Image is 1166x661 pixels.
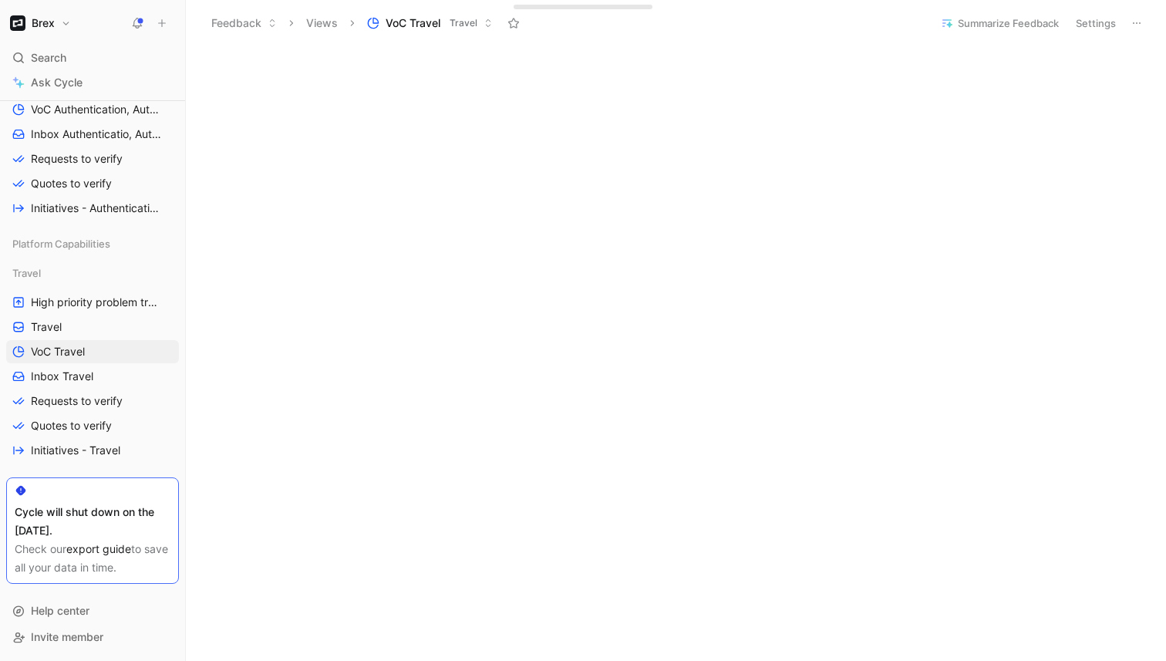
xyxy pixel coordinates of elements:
[31,369,93,384] span: Inbox Travel
[31,319,62,335] span: Travel
[31,418,112,433] span: Quotes to verify
[31,604,89,617] span: Help center
[32,16,55,30] h1: Brex
[6,291,179,314] a: High priority problem tracker
[6,232,179,260] div: Platform Capabilities
[6,599,179,622] div: Help center
[6,340,179,363] a: VoC Travel
[934,12,1066,34] button: Summarize Feedback
[6,414,179,437] a: Quotes to verify
[12,265,41,281] span: Travel
[15,540,170,577] div: Check our to save all your data in time.
[66,542,131,555] a: export guide
[31,393,123,409] span: Requests to verify
[6,98,179,121] a: VoC Authentication, Authorization & Auditing
[6,172,179,195] a: Quotes to verify
[31,295,159,310] span: High priority problem tracker
[6,71,179,94] a: Ask Cycle
[31,49,66,67] span: Search
[31,630,103,643] span: Invite member
[31,201,164,216] span: Initiatives - Authenticatio, Authorization & Auditing
[31,176,112,191] span: Quotes to verify
[6,69,179,220] div: Authentication, Authorization & AuditingVoC Authentication, Authorization & AuditingInbox Authent...
[360,12,500,35] button: VoC TravelTravel
[6,439,179,462] a: Initiatives - Travel
[6,365,179,388] a: Inbox Travel
[31,344,85,359] span: VoC Travel
[31,126,163,142] span: Inbox Authenticatio, Authorization & Auditing
[6,261,179,285] div: Travel
[204,12,284,35] button: Feedback
[6,626,179,649] div: Invite member
[31,73,83,92] span: Ask Cycle
[6,12,75,34] button: BrexBrex
[15,503,170,540] div: Cycle will shut down on the [DATE].
[31,151,123,167] span: Requests to verify
[1069,12,1123,34] button: Settings
[6,46,179,69] div: Search
[12,236,110,251] span: Platform Capabilities
[31,102,163,117] span: VoC Authentication, Authorization & Auditing
[6,147,179,170] a: Requests to verify
[299,12,345,35] button: Views
[6,390,179,413] a: Requests to verify
[10,15,25,31] img: Brex
[6,197,179,220] a: Initiatives - Authenticatio, Authorization & Auditing
[6,232,179,255] div: Platform Capabilities
[31,443,120,458] span: Initiatives - Travel
[6,261,179,462] div: TravelHigh priority problem trackerTravelVoC TravelInbox TravelRequests to verifyQuotes to verify...
[6,123,179,146] a: Inbox Authenticatio, Authorization & Auditing
[450,15,477,31] span: Travel
[386,15,440,31] span: VoC Travel
[6,315,179,339] a: Travel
